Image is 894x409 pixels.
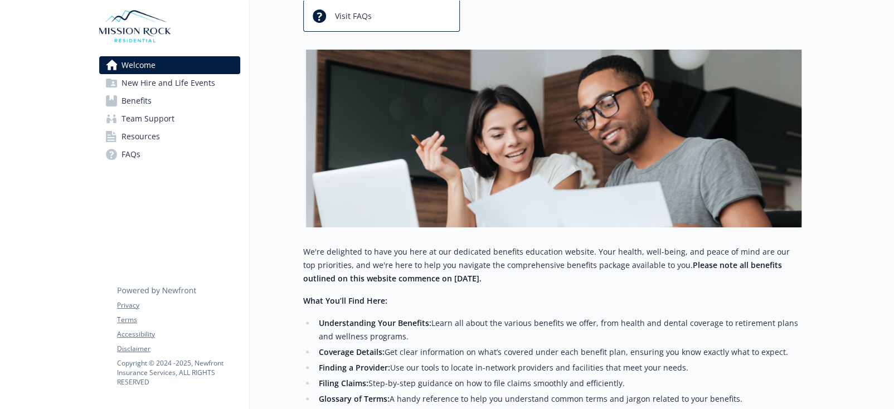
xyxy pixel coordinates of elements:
[117,329,240,339] a: Accessibility
[319,347,385,357] strong: Coverage Details:
[99,74,240,92] a: New Hire and Life Events
[303,295,387,306] strong: What You’ll Find Here:
[315,377,804,390] li: Step-by-step guidance on how to file claims smoothly and efficiently.
[303,245,804,285] p: We're delighted to have you here at our dedicated benefits education website. Your health, well-b...
[122,56,156,74] span: Welcome
[122,74,215,92] span: New Hire and Life Events
[117,358,240,387] p: Copyright © 2024 - 2025 , Newfront Insurance Services, ALL RIGHTS RESERVED
[99,110,240,128] a: Team Support
[99,56,240,74] a: Welcome
[122,92,152,110] span: Benefits
[117,300,240,310] a: Privacy
[99,92,240,110] a: Benefits
[319,318,431,328] strong: Understanding Your Benefits:
[319,362,390,373] strong: Finding a Provider:
[335,6,372,27] span: Visit FAQs
[315,317,804,343] li: Learn all about the various benefits we offer, from health and dental coverage to retirement plan...
[99,128,240,145] a: Resources
[122,128,160,145] span: Resources
[99,145,240,163] a: FAQs
[117,344,240,354] a: Disclaimer
[117,315,240,325] a: Terms
[319,393,390,404] strong: Glossary of Terms:
[315,361,804,374] li: Use our tools to locate in-network providers and facilities that meet your needs.
[122,145,140,163] span: FAQs
[315,392,804,406] li: A handy reference to help you understand common terms and jargon related to your benefits.
[306,50,801,227] img: overview page banner
[122,110,174,128] span: Team Support
[315,345,804,359] li: Get clear information on what’s covered under each benefit plan, ensuring you know exactly what t...
[319,378,368,388] strong: Filing Claims:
